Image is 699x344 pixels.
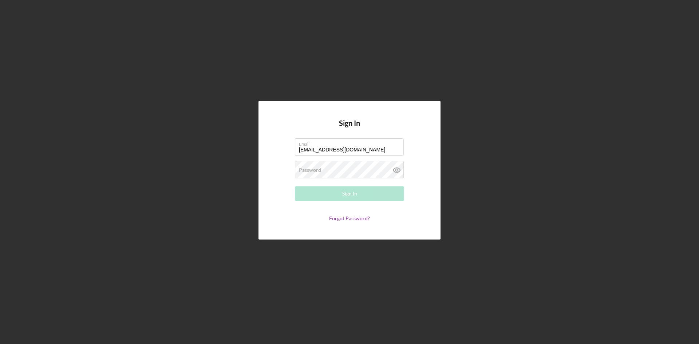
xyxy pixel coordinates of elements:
a: Forgot Password? [329,215,370,221]
h4: Sign In [339,119,360,138]
button: Sign In [295,186,404,201]
label: Password [299,167,321,173]
div: Sign In [342,186,357,201]
label: Email [299,139,404,147]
